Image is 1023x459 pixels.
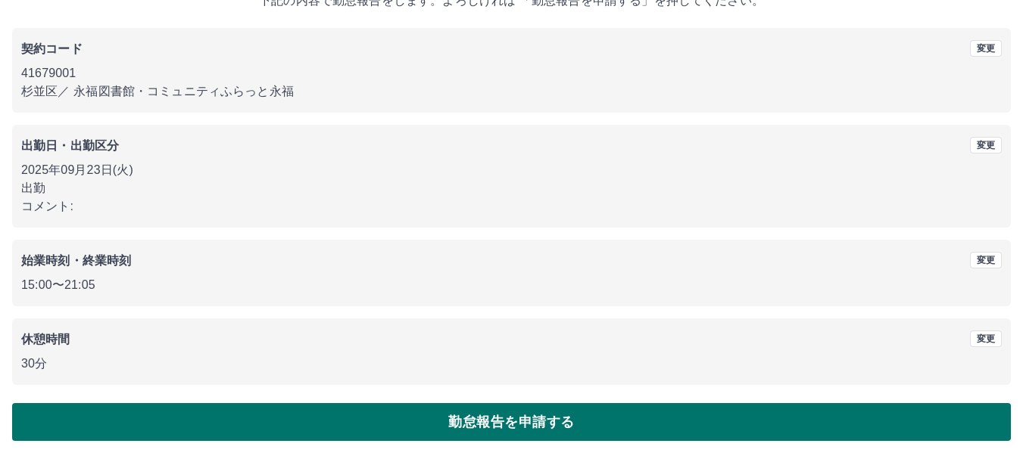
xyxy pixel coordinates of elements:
p: 2025年09月23日(火) [21,161,1002,179]
button: 変更 [970,330,1002,347]
p: 杉並区 ／ 永福図書館・コミュニティふらっと永福 [21,82,1002,101]
b: 出勤日・出勤区分 [21,139,119,152]
b: 始業時刻・終業時刻 [21,254,131,267]
button: 変更 [970,137,1002,154]
b: 契約コード [21,42,83,55]
p: 30分 [21,355,1002,373]
p: コメント: [21,197,1002,216]
button: 変更 [970,252,1002,268]
b: 休憩時間 [21,333,70,346]
button: 変更 [970,40,1002,57]
p: 15:00 〜 21:05 [21,276,1002,294]
p: 出勤 [21,179,1002,197]
p: 41679001 [21,64,1002,82]
button: 勤怠報告を申請する [12,403,1011,441]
